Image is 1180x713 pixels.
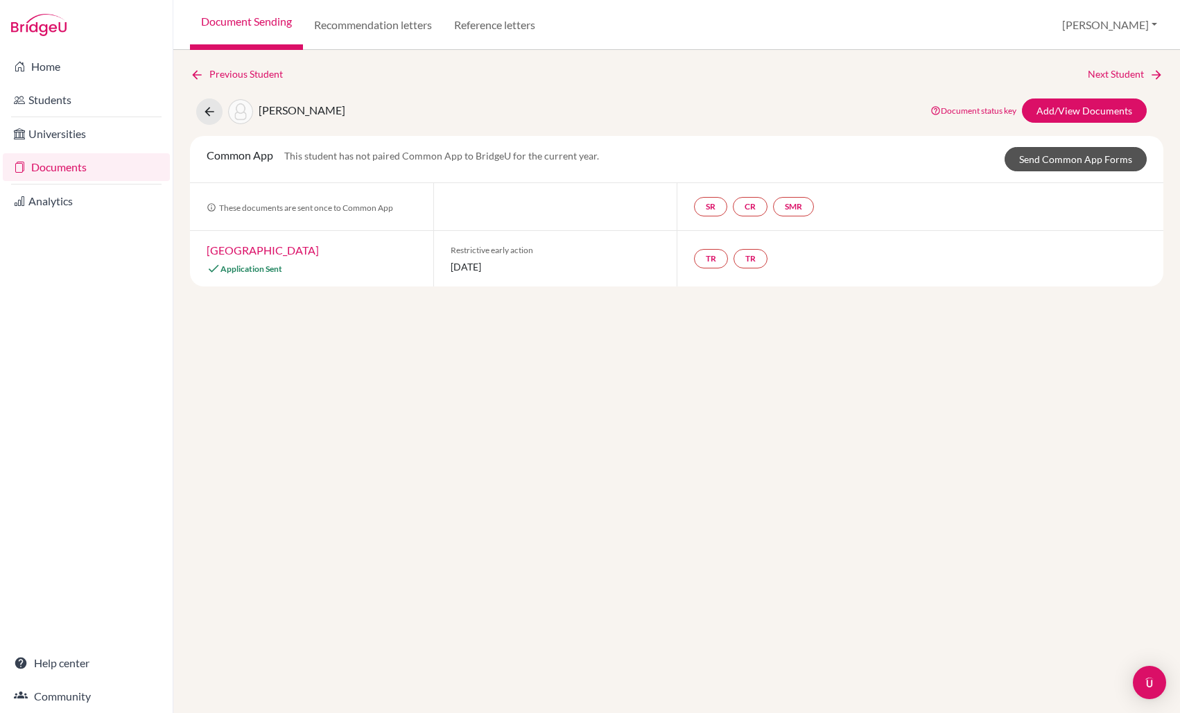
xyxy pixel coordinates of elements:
[3,682,170,710] a: Community
[220,264,282,274] span: Application Sent
[1022,98,1147,123] a: Add/View Documents
[1133,666,1166,699] div: Open Intercom Messenger
[1005,147,1147,171] a: Send Common App Forms
[3,153,170,181] a: Documents
[207,243,319,257] a: [GEOGRAPHIC_DATA]
[1088,67,1163,82] a: Next Student
[3,120,170,148] a: Universities
[773,197,814,216] a: SMR
[930,105,1016,116] a: Document status key
[3,86,170,114] a: Students
[451,259,660,274] span: [DATE]
[734,249,767,268] a: TR
[3,53,170,80] a: Home
[284,150,599,162] span: This student has not paired Common App to BridgeU for the current year.
[207,203,393,213] span: These documents are sent once to Common App
[3,187,170,215] a: Analytics
[11,14,67,36] img: Bridge-U
[190,67,294,82] a: Previous Student
[733,197,767,216] a: CR
[259,103,345,117] span: [PERSON_NAME]
[694,197,727,216] a: SR
[694,249,728,268] a: TR
[1056,12,1163,38] button: [PERSON_NAME]
[3,649,170,677] a: Help center
[207,148,273,162] span: Common App
[451,244,660,257] span: Restrictive early action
